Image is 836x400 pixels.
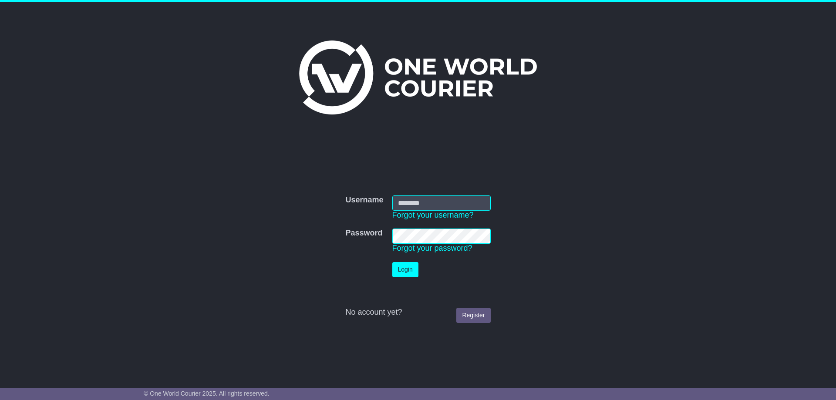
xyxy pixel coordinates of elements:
button: Login [392,262,418,277]
label: Password [345,229,382,238]
a: Forgot your password? [392,244,472,252]
label: Username [345,195,383,205]
div: No account yet? [345,308,490,317]
a: Register [456,308,490,323]
img: One World [299,40,537,114]
a: Forgot your username? [392,211,474,219]
span: © One World Courier 2025. All rights reserved. [144,390,270,397]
